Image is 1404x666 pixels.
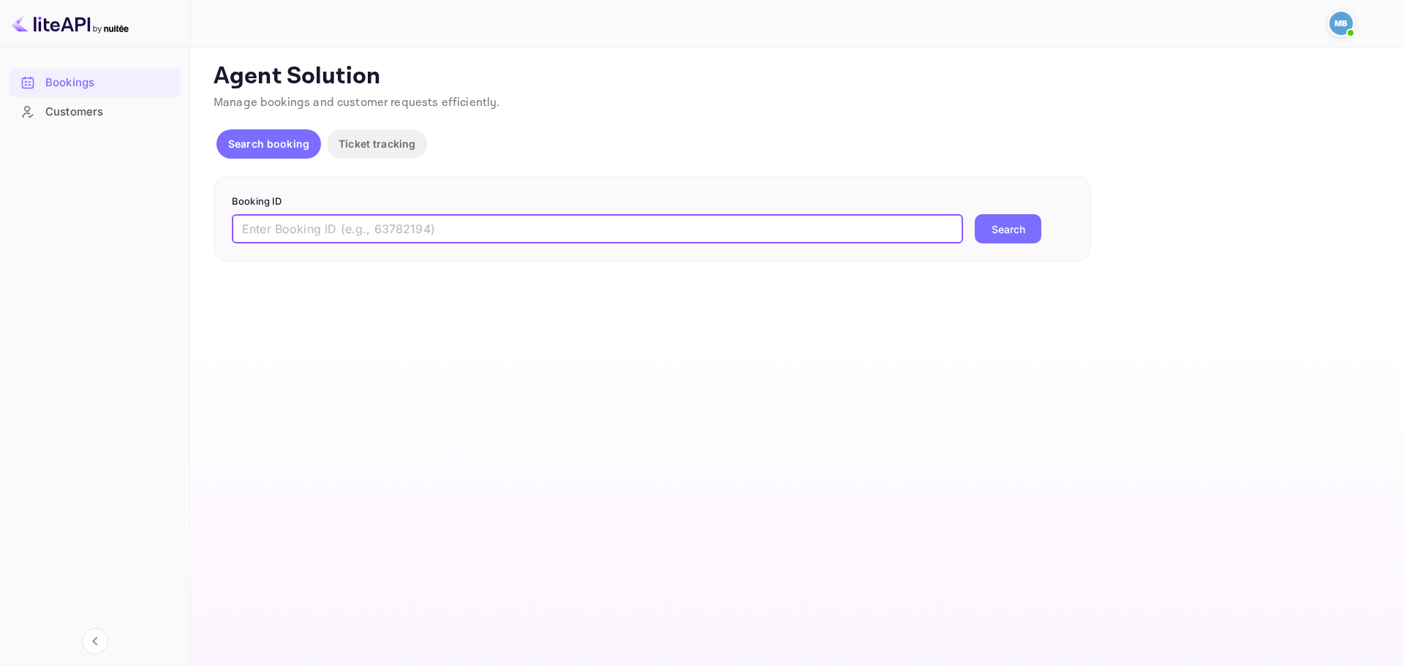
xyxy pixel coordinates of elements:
a: Bookings [9,69,181,96]
button: Collapse navigation [82,628,108,654]
img: LiteAPI logo [12,12,129,35]
span: Manage bookings and customer requests efficiently. [214,95,500,110]
input: Enter Booking ID (e.g., 63782194) [232,214,963,243]
div: Customers [9,98,181,126]
p: Search booking [228,136,309,151]
div: Bookings [9,69,181,97]
p: Booking ID [232,194,1073,209]
div: Bookings [45,75,173,91]
a: Customers [9,98,181,125]
img: Mohcine Belkhir [1329,12,1353,35]
p: Agent Solution [214,62,1378,91]
div: Customers [45,104,173,121]
button: Search [975,214,1041,243]
p: Ticket tracking [339,136,415,151]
